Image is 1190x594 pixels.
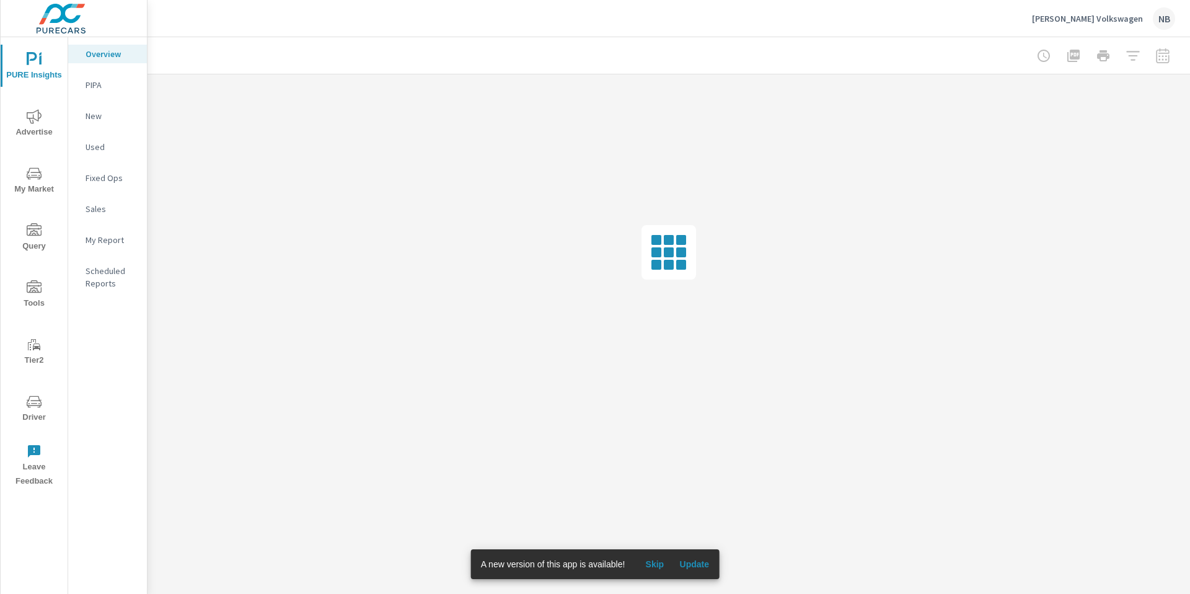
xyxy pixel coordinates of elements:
span: Tools [4,280,64,311]
p: Overview [86,48,137,60]
p: My Report [86,234,137,246]
div: PIPA [68,76,147,94]
div: My Report [68,231,147,249]
span: Tier2 [4,337,64,368]
div: Fixed Ops [68,169,147,187]
span: Advertise [4,109,64,140]
span: Leave Feedback [4,444,64,489]
span: A new version of this app is available! [481,559,625,569]
button: Update [674,554,714,574]
p: Scheduled Reports [86,265,137,290]
div: NB [1153,7,1175,30]
div: Sales [68,200,147,218]
p: PIPA [86,79,137,91]
p: [PERSON_NAME] Volkswagen [1032,13,1143,24]
div: New [68,107,147,125]
p: Sales [86,203,137,215]
span: Update [679,559,709,570]
span: Skip [640,559,669,570]
span: Query [4,223,64,254]
span: PURE Insights [4,52,64,82]
div: nav menu [1,37,68,494]
span: My Market [4,166,64,197]
p: Fixed Ops [86,172,137,184]
div: Used [68,138,147,156]
p: Used [86,141,137,153]
p: New [86,110,137,122]
button: Skip [635,554,674,574]
div: Overview [68,45,147,63]
span: Driver [4,394,64,425]
div: Scheduled Reports [68,262,147,293]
